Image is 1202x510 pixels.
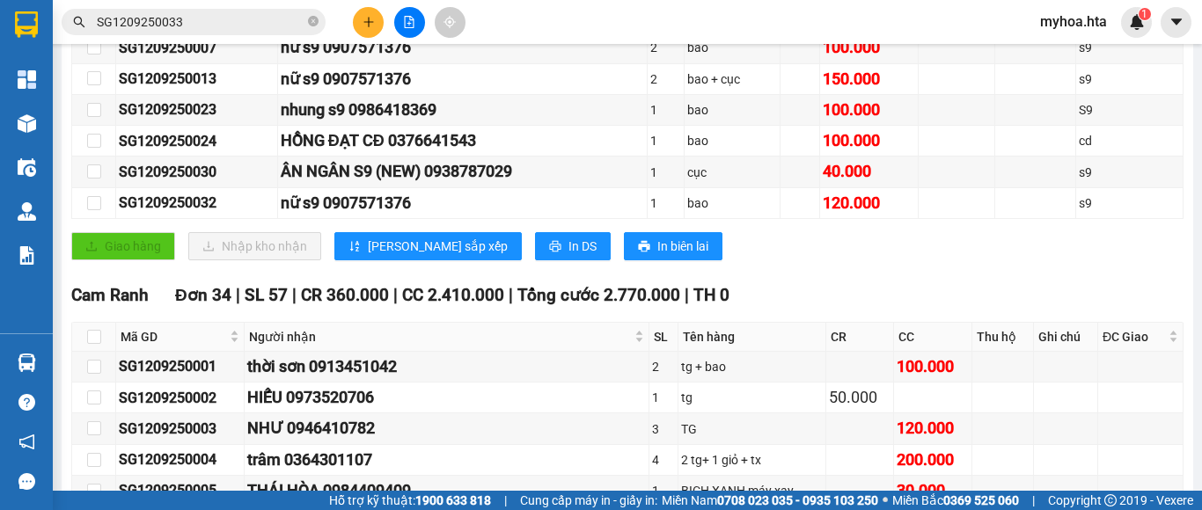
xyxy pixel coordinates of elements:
[657,237,708,256] span: In biên lai
[116,126,278,157] td: SG1209250024
[1026,11,1121,33] span: myhoa.hta
[650,100,681,120] div: 1
[119,479,241,501] div: SG1209250005
[281,35,644,60] div: nữ s9 0907571376
[897,448,969,472] div: 200.000
[504,491,507,510] span: |
[1139,8,1151,20] sup: 1
[247,416,645,441] div: NHƯ 0946410782
[281,159,644,184] div: ÂN NGÂN S9 (NEW) 0938787029
[236,285,240,305] span: |
[823,191,915,215] div: 120.000
[247,478,645,503] div: THÁI HÒA 0984409409
[119,192,275,214] div: SG1209250032
[301,285,389,305] span: CR 360.000
[18,473,35,490] span: message
[823,98,915,122] div: 100.000
[1079,163,1180,182] div: s9
[687,163,777,182] div: cục
[245,285,288,305] span: SL 57
[71,232,175,260] button: uploadGiao hàng
[15,11,38,38] img: logo-vxr
[823,128,915,153] div: 100.000
[18,158,36,177] img: warehouse-icon
[1103,327,1165,346] span: ĐC Giao
[650,163,681,182] div: 1
[687,69,777,89] div: bao + cục
[897,416,969,441] div: 120.000
[119,68,275,90] div: SG1209250013
[650,131,681,150] div: 1
[823,35,915,60] div: 100.000
[549,240,561,254] span: printer
[116,33,278,63] td: SG1209250007
[650,69,681,89] div: 2
[517,285,680,305] span: Tổng cước 2.770.000
[652,481,676,500] div: 1
[119,161,275,183] div: SG1209250030
[535,232,611,260] button: printerIn DS
[394,7,425,38] button: file-add
[681,450,823,470] div: 2 tg+ 1 giỏ + tx
[624,232,722,260] button: printerIn biên lai
[18,353,36,372] img: warehouse-icon
[116,382,245,413] td: SG1209250002
[97,12,304,32] input: Tìm tên, số ĐT hoặc mã đơn
[897,354,969,379] div: 100.000
[687,131,777,150] div: bao
[18,246,36,265] img: solution-icon
[116,476,245,506] td: SG1209250005
[652,419,676,439] div: 3
[826,323,894,352] th: CR
[116,95,278,126] td: SG1209250023
[249,327,630,346] span: Người nhận
[329,491,491,510] span: Hỗ trợ kỹ thuật:
[681,357,823,376] div: tg + bao
[883,497,888,504] span: ⚪️
[650,193,681,213] div: 1
[1141,8,1147,20] span: 1
[415,493,491,507] strong: 1900 633 818
[281,191,644,215] div: nữ s9 0907571376
[650,38,681,57] div: 2
[892,491,1019,510] span: Miền Bắc
[308,16,319,26] span: close-circle
[687,38,777,57] div: bao
[1129,14,1145,30] img: icon-new-feature
[18,433,35,450] span: notification
[18,394,35,411] span: question-circle
[188,232,321,260] button: downloadNhập kho nhận
[119,387,241,409] div: SG1209250002
[894,323,972,352] th: CC
[652,388,676,407] div: 1
[1079,38,1180,57] div: s9
[116,445,245,476] td: SG1209250004
[247,385,645,410] div: HIẾU 0973520706
[662,491,878,510] span: Miền Nam
[717,493,878,507] strong: 0708 023 035 - 0935 103 250
[393,285,398,305] span: |
[1032,491,1035,510] span: |
[823,159,915,184] div: 40.000
[897,478,969,503] div: 30.000
[652,357,676,376] div: 2
[1079,193,1180,213] div: s9
[652,450,676,470] div: 4
[1079,69,1180,89] div: s9
[687,100,777,120] div: bao
[175,285,231,305] span: Đơn 34
[281,128,644,153] div: HỒNG ĐẠT CĐ 0376641543
[681,419,823,439] div: TG
[678,323,826,352] th: Tên hàng
[308,14,319,31] span: close-circle
[363,16,375,28] span: plus
[353,7,384,38] button: plus
[443,16,456,28] span: aim
[334,232,522,260] button: sort-ascending[PERSON_NAME] sắp xếp
[972,323,1034,352] th: Thu hộ
[823,67,915,91] div: 150.000
[403,16,415,28] span: file-add
[348,240,361,254] span: sort-ascending
[509,285,513,305] span: |
[119,418,241,440] div: SG1209250003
